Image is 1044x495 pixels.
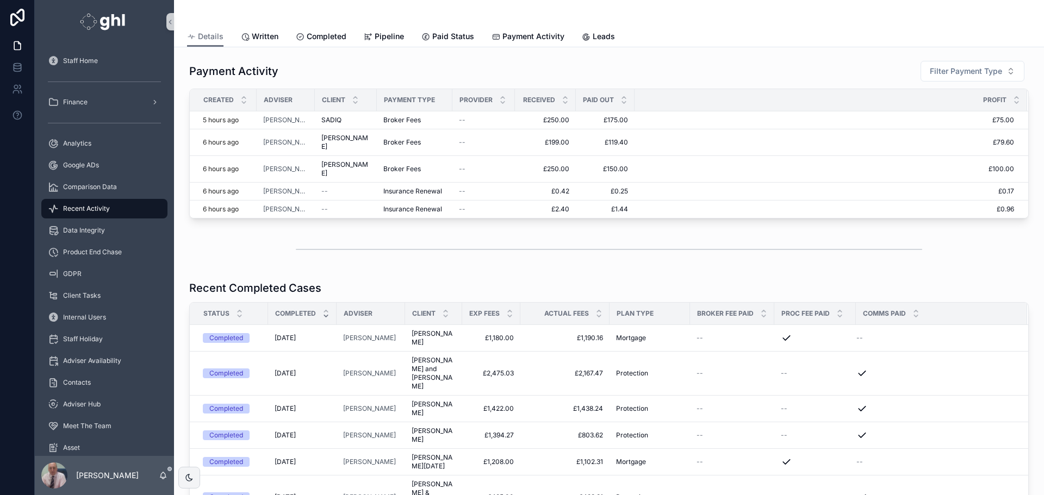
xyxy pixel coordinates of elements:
[469,404,514,413] a: £1,422.00
[863,309,906,318] span: Comms Paid
[459,165,465,173] span: --
[697,369,768,378] a: --
[469,309,500,318] span: Exp Fees
[459,138,508,147] a: --
[198,31,223,42] span: Details
[263,187,308,196] a: [PERSON_NAME]
[697,369,703,378] span: --
[469,431,514,440] a: £1,394.27
[321,116,341,124] span: SADIQ
[80,13,128,30] img: App logo
[781,431,849,440] a: --
[469,334,514,342] a: £1,180.00
[63,226,105,235] span: Data Integrity
[616,369,683,378] a: Protection
[459,187,508,196] a: --
[421,27,474,48] a: Paid Status
[263,165,308,173] a: [PERSON_NAME]
[321,160,370,178] span: [PERSON_NAME]
[203,187,239,196] p: 6 hours ago
[321,187,370,196] a: --
[203,116,250,124] a: 5 hours ago
[527,334,603,342] span: £1,190.16
[412,453,456,471] span: [PERSON_NAME][DATE]
[469,458,514,466] a: £1,208.00
[35,43,174,456] div: scrollable content
[527,369,603,378] span: £2,167.47
[63,270,82,278] span: GDPR
[492,27,564,48] a: Payment Activity
[521,205,569,214] span: £2.40
[697,431,768,440] a: --
[635,116,1014,124] a: £75.00
[209,333,243,343] div: Completed
[275,404,330,413] a: [DATE]
[527,431,603,440] a: £803.62
[527,404,603,413] span: £1,438.24
[383,205,442,214] span: Insurance Renewal
[697,431,703,440] span: --
[343,404,396,413] span: [PERSON_NAME]
[263,138,308,147] a: [PERSON_NAME]
[582,165,628,173] a: £150.00
[203,187,250,196] a: 6 hours ago
[582,116,628,124] span: £175.00
[41,373,167,392] a: Contacts
[459,205,465,214] span: --
[343,369,399,378] a: [PERSON_NAME]
[616,369,648,378] span: Protection
[856,458,863,466] span: --
[263,205,308,214] span: [PERSON_NAME]
[263,116,308,124] a: [PERSON_NAME]
[781,309,830,318] span: Proc Fee Paid
[697,334,703,342] span: --
[383,138,446,147] a: Broker Fees
[203,205,250,214] a: 6 hours ago
[582,187,628,196] a: £0.25
[41,308,167,327] a: Internal Users
[697,404,703,413] span: --
[63,204,110,213] span: Recent Activity
[527,458,603,466] span: £1,102.31
[616,404,683,413] a: Protection
[343,431,396,440] a: [PERSON_NAME]
[209,404,243,413] div: Completed
[635,165,1014,173] span: £100.00
[412,329,456,347] span: [PERSON_NAME]
[582,27,615,48] a: Leads
[635,187,1014,196] a: £0.17
[412,427,456,444] span: [PERSON_NAME]
[203,404,262,413] a: Completed
[616,458,683,466] a: Mortgage
[343,334,399,342] a: [PERSON_NAME]
[275,431,296,440] span: [DATE]
[616,334,683,342] a: Mortgage
[459,116,465,124] span: --
[41,199,167,218] a: Recent Activity
[616,404,648,413] span: Protection
[521,116,569,124] a: £250.00
[412,400,456,417] span: [PERSON_NAME]
[383,165,421,173] span: Broker Fees
[364,27,404,48] a: Pipeline
[412,356,456,391] span: [PERSON_NAME] and [PERSON_NAME]
[275,369,296,378] span: [DATE]
[241,27,278,48] a: Written
[502,31,564,42] span: Payment Activity
[616,334,646,342] span: Mortgage
[63,356,121,365] span: Adviser Availability
[781,369,787,378] span: --
[41,286,167,305] a: Client Tasks
[63,313,106,322] span: Internal Users
[781,369,849,378] a: --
